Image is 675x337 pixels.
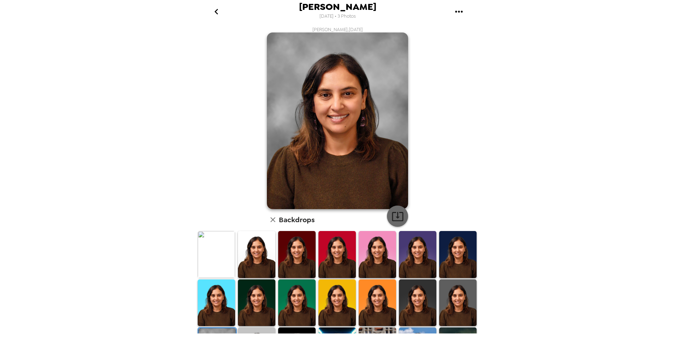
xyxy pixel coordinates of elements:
span: [PERSON_NAME] , [DATE] [312,26,363,32]
img: user [267,32,408,209]
span: [DATE] • 3 Photos [319,12,356,21]
h6: Backdrops [279,214,315,225]
img: Original [198,231,235,278]
span: [PERSON_NAME] [299,2,376,12]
